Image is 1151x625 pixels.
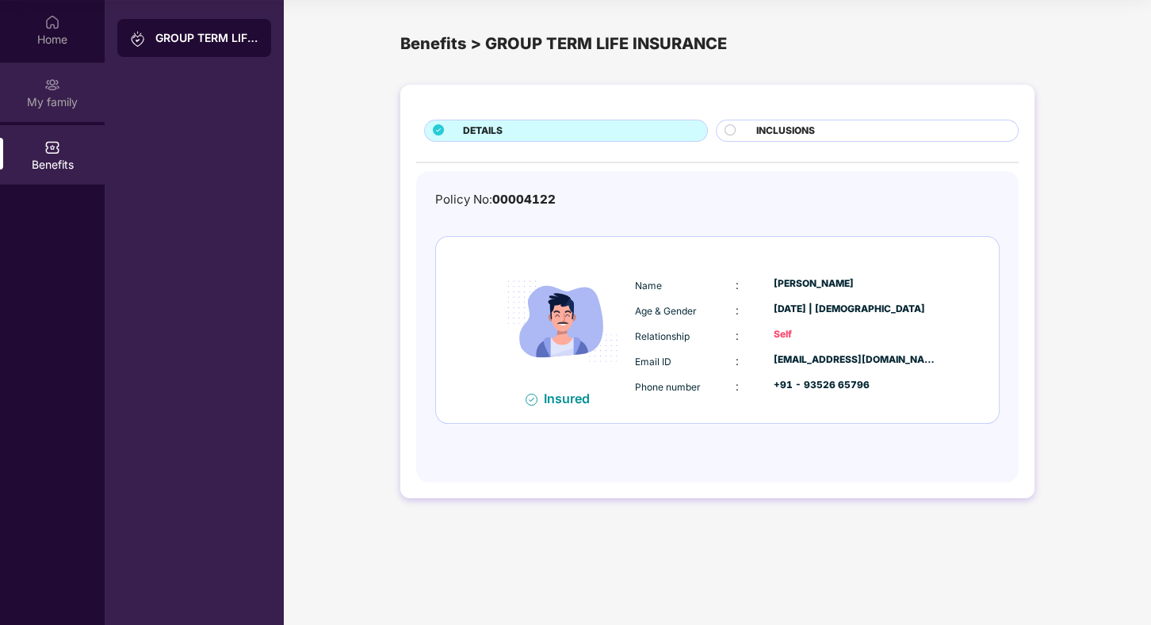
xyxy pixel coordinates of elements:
[544,391,599,406] div: Insured
[400,32,1034,57] div: Benefits > GROUP TERM LIFE INSURANCE
[635,305,697,317] span: Age & Gender
[774,327,937,342] div: Self
[463,124,503,139] span: DETAILS
[526,394,537,406] img: svg+xml;base64,PHN2ZyB4bWxucz0iaHR0cDovL3d3dy53My5vcmcvMjAwMC9zdmciIHdpZHRoPSIxNiIgaGVpZ2h0PSIxNi...
[736,379,739,393] span: :
[44,14,60,30] img: svg+xml;base64,PHN2ZyBpZD0iSG9tZSIgeG1sbnM9Imh0dHA6Ly93d3cudzMub3JnLzIwMDAvc3ZnIiB3aWR0aD0iMjAiIG...
[736,329,739,342] span: :
[494,253,631,390] img: icon
[130,31,146,47] img: svg+xml;base64,PHN2ZyB3aWR0aD0iMjAiIGhlaWdodD0iMjAiIHZpZXdCb3g9IjAgMCAyMCAyMCIgZmlsbD0ibm9uZSIgeG...
[635,280,662,292] span: Name
[736,303,739,317] span: :
[774,378,937,393] div: +91 - 93526 65796
[635,330,690,342] span: Relationship
[736,354,739,368] span: :
[756,124,815,139] span: INCLUSIONS
[736,278,739,292] span: :
[635,356,671,368] span: Email ID
[44,77,60,93] img: svg+xml;base64,PHN2ZyB3aWR0aD0iMjAiIGhlaWdodD0iMjAiIHZpZXdCb3g9IjAgMCAyMCAyMCIgZmlsbD0ibm9uZSIgeG...
[774,302,937,317] div: [DATE] | [DEMOGRAPHIC_DATA]
[774,353,937,368] div: [EMAIL_ADDRESS][DOMAIN_NAME]
[774,276,937,292] div: [PERSON_NAME]
[492,192,556,207] span: 00004122
[435,190,556,209] div: Policy No:
[155,30,258,46] div: GROUP TERM LIFE INSURANCE
[635,381,701,393] span: Phone number
[44,139,60,155] img: svg+xml;base64,PHN2ZyBpZD0iQmVuZWZpdHMiIHhtbG5zPSJodHRwOi8vd3d3LnczLm9yZy8yMDAwL3N2ZyIgd2lkdGg9Ij...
